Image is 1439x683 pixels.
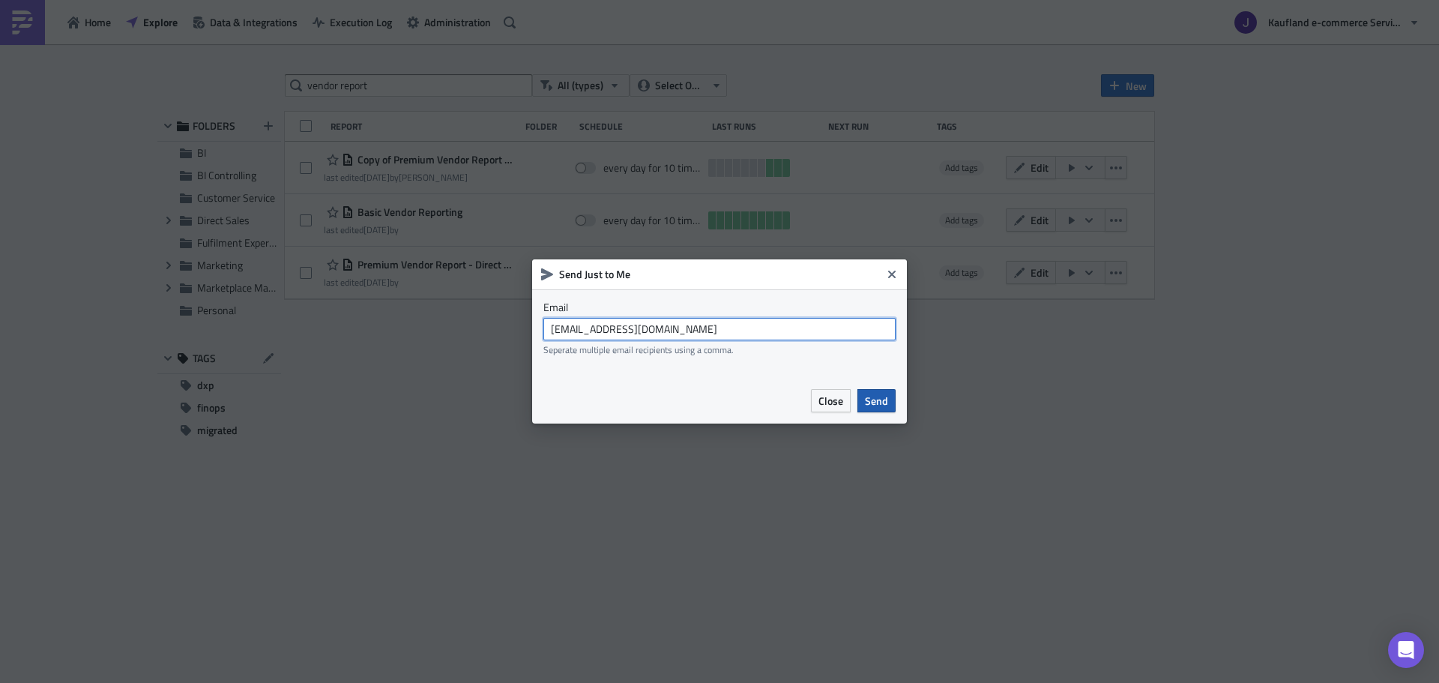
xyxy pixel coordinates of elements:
[865,393,888,409] span: Send
[1388,632,1424,668] div: Open Intercom Messenger
[559,268,881,281] h6: Send Just to Me
[811,389,851,412] button: Close
[818,393,843,409] span: Close
[857,389,896,412] button: Send
[543,344,896,355] div: Seperate multiple email recipients using a comma.
[881,263,903,286] button: Close
[543,301,896,314] label: Email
